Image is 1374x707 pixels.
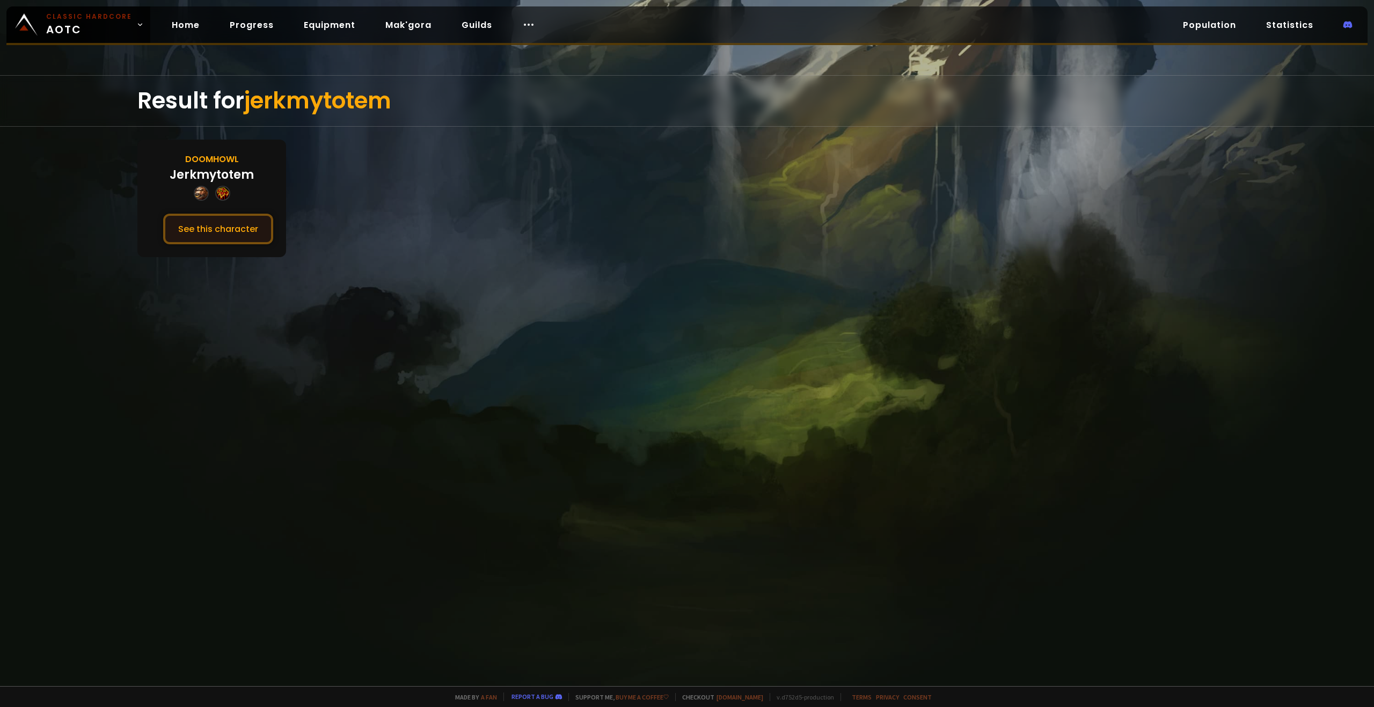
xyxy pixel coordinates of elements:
[221,14,282,36] a: Progress
[770,693,834,701] span: v. d752d5 - production
[481,693,497,701] a: a fan
[1174,14,1245,36] a: Population
[675,693,763,701] span: Checkout
[449,693,497,701] span: Made by
[137,76,1237,126] div: Result for
[511,693,553,701] a: Report a bug
[1258,14,1322,36] a: Statistics
[295,14,364,36] a: Equipment
[46,12,132,38] span: AOTC
[377,14,440,36] a: Mak'gora
[876,693,899,701] a: Privacy
[616,693,669,701] a: Buy me a coffee
[568,693,669,701] span: Support me,
[170,166,254,184] div: Jerkmytotem
[717,693,763,701] a: [DOMAIN_NAME]
[185,152,239,166] div: Doomhowl
[852,693,872,701] a: Terms
[6,6,150,43] a: Classic HardcoreAOTC
[244,85,391,116] span: jerkmytotem
[46,12,132,21] small: Classic Hardcore
[163,214,273,244] button: See this character
[453,14,501,36] a: Guilds
[163,14,208,36] a: Home
[903,693,932,701] a: Consent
